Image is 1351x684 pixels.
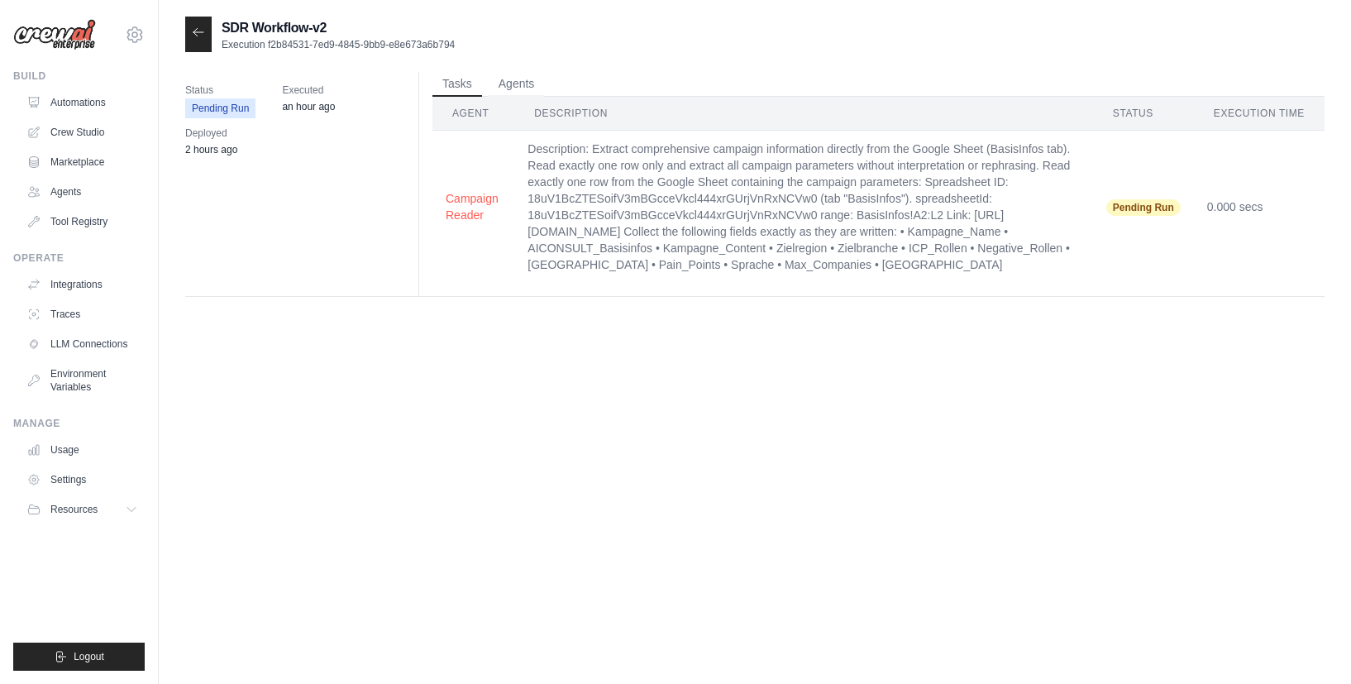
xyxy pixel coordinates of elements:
a: Automations [20,89,145,116]
time: August 27, 2025 at 19:30 CEST [282,101,335,112]
a: Settings [20,466,145,493]
span: Executed [282,82,335,98]
time: August 27, 2025 at 18:04 CEST [185,144,237,155]
a: Traces [20,301,145,328]
p: Execution f2b84531-7ed9-4845-9bb9-e8e673a6b794 [222,38,455,51]
span: Logout [74,650,104,663]
a: Tool Registry [20,208,145,235]
button: Agents [489,72,545,97]
span: Status [185,82,255,98]
button: Resources [20,496,145,523]
a: Agents [20,179,145,205]
th: Status [1093,97,1194,131]
a: Crew Studio [20,119,145,146]
div: Build [13,69,145,83]
td: Description: Extract comprehensive campaign information directly from the Google Sheet (BasisInfo... [514,131,1092,284]
a: Integrations [20,271,145,298]
td: 0.000 secs [1194,131,1325,284]
span: Deployed [185,125,237,141]
button: Tasks [432,72,482,97]
th: Description [514,97,1092,131]
iframe: Chat Widget [1268,605,1351,684]
button: Campaign Reader [446,190,501,223]
a: Marketplace [20,149,145,175]
a: Environment Variables [20,361,145,400]
a: Usage [20,437,145,463]
div: Operate [13,251,145,265]
span: Pending Run [1106,199,1181,216]
button: Logout [13,643,145,671]
img: Logo [13,19,96,50]
a: LLM Connections [20,331,145,357]
span: Resources [50,503,98,516]
h2: SDR Workflow-v2 [222,18,455,38]
span: Pending Run [185,98,255,118]
th: Execution Time [1194,97,1325,131]
div: Manage [13,417,145,430]
div: Chat-Widget [1268,605,1351,684]
th: Agent [432,97,514,131]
